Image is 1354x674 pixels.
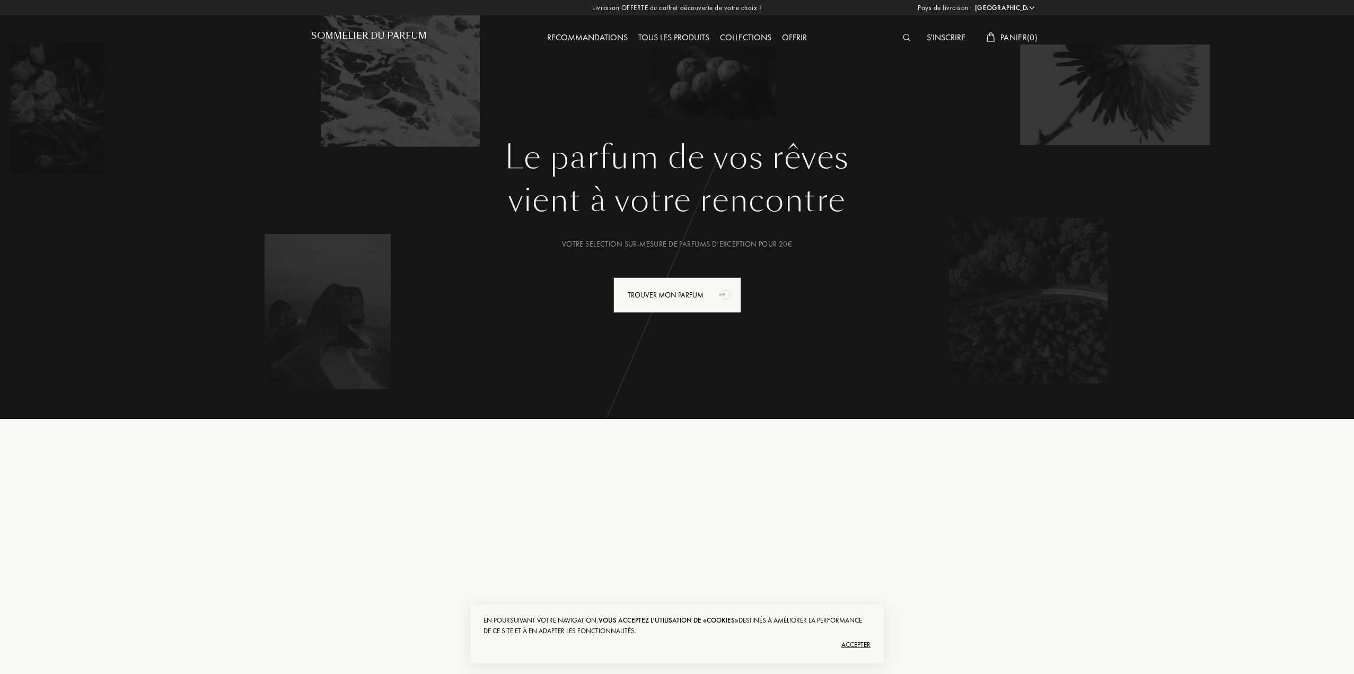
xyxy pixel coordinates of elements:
[319,138,1035,177] h1: Le parfum de vos rêves
[918,3,972,13] span: Pays de livraison :
[715,32,777,43] a: Collections
[483,615,871,636] div: En poursuivant votre navigation, destinés à améliorer la performance de ce site et à en adapter l...
[542,31,633,45] div: Recommandations
[633,32,715,43] a: Tous les produits
[319,177,1035,224] div: vient à votre rencontre
[921,31,971,45] div: S'inscrire
[311,31,427,41] h1: Sommelier du Parfum
[987,32,995,42] img: cart_white.svg
[777,31,812,45] div: Offrir
[483,636,871,653] div: Accepter
[715,31,777,45] div: Collections
[599,616,738,625] span: vous acceptez l'utilisation de «cookies»
[613,277,741,313] div: Trouver mon parfum
[542,32,633,43] a: Recommandations
[605,277,749,313] a: Trouver mon parfumanimation
[921,32,971,43] a: S'inscrire
[715,284,736,305] div: animation
[777,32,812,43] a: Offrir
[633,31,715,45] div: Tous les produits
[311,31,427,45] a: Sommelier du Parfum
[319,239,1035,250] div: Votre selection sur-mesure de parfums d’exception pour 20€
[1000,32,1038,43] span: Panier ( 0 )
[903,34,911,41] img: search_icn_white.svg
